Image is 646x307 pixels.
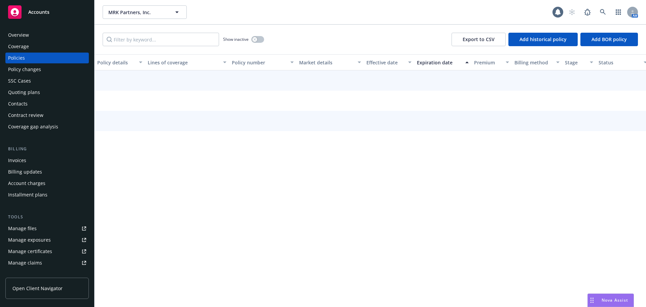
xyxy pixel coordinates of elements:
[5,257,89,268] a: Manage claims
[562,54,596,70] button: Stage
[8,121,58,132] div: Coverage gap analysis
[364,54,414,70] button: Effective date
[565,59,586,66] div: Stage
[8,235,51,245] div: Manage exposures
[103,33,219,46] input: Filter by keyword...
[8,110,43,121] div: Contract review
[5,146,89,152] div: Billing
[8,41,29,52] div: Coverage
[223,36,249,42] span: Show inactive
[5,41,89,52] a: Coverage
[97,59,135,66] div: Policy details
[565,5,579,19] a: Start snowing
[108,9,167,16] span: MRK Partners, Inc.
[8,166,42,177] div: Billing updates
[148,59,219,66] div: Lines of coverage
[414,54,471,70] button: Expiration date
[519,36,567,42] span: Add historical policy
[463,36,495,42] span: Export to CSV
[8,223,37,234] div: Manage files
[299,59,354,66] div: Market details
[5,64,89,75] a: Policy changes
[417,59,461,66] div: Expiration date
[28,9,49,15] span: Accounts
[8,75,31,86] div: SSC Cases
[471,54,512,70] button: Premium
[581,5,594,19] a: Report a Bug
[12,285,63,292] span: Open Client Navigator
[5,269,89,280] a: Manage BORs
[8,178,45,189] div: Account charges
[5,121,89,132] a: Coverage gap analysis
[588,294,596,307] div: Drag to move
[229,54,296,70] button: Policy number
[5,3,89,22] a: Accounts
[5,87,89,98] a: Quoting plans
[512,54,562,70] button: Billing method
[232,59,286,66] div: Policy number
[5,178,89,189] a: Account charges
[5,53,89,63] a: Policies
[95,54,145,70] button: Policy details
[5,155,89,166] a: Invoices
[8,257,42,268] div: Manage claims
[508,33,578,46] button: Add historical policy
[599,59,640,66] div: Status
[587,294,634,307] button: Nova Assist
[612,5,625,19] a: Switch app
[8,246,52,257] div: Manage certificates
[8,87,40,98] div: Quoting plans
[366,59,404,66] div: Effective date
[103,5,187,19] button: MRK Partners, Inc.
[5,235,89,245] a: Manage exposures
[5,214,89,220] div: Tools
[8,155,26,166] div: Invoices
[5,98,89,109] a: Contacts
[5,30,89,40] a: Overview
[580,33,638,46] button: Add BOR policy
[8,53,25,63] div: Policies
[5,189,89,200] a: Installment plans
[8,189,47,200] div: Installment plans
[591,36,627,42] span: Add BOR policy
[5,246,89,257] a: Manage certificates
[8,64,41,75] div: Policy changes
[8,30,29,40] div: Overview
[296,54,364,70] button: Market details
[474,59,502,66] div: Premium
[514,59,552,66] div: Billing method
[5,166,89,177] a: Billing updates
[602,297,628,303] span: Nova Assist
[5,75,89,86] a: SSC Cases
[596,5,610,19] a: Search
[8,269,40,280] div: Manage BORs
[452,33,506,46] button: Export to CSV
[5,110,89,121] a: Contract review
[145,54,229,70] button: Lines of coverage
[5,223,89,234] a: Manage files
[8,98,28,109] div: Contacts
